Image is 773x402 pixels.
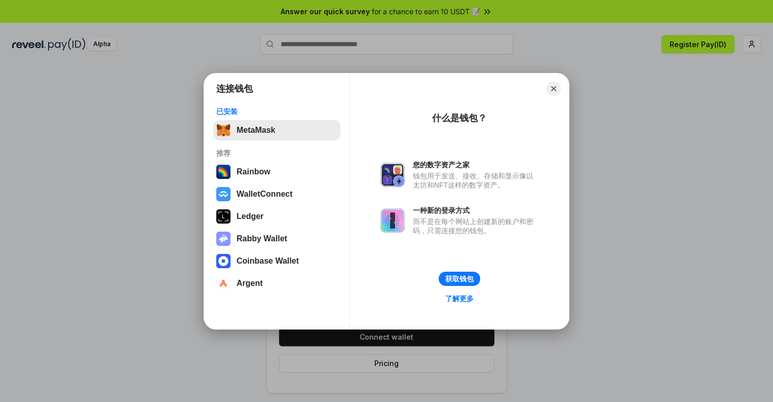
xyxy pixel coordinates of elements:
button: Coinbase Wallet [213,251,340,271]
button: Rainbow [213,162,340,182]
div: Coinbase Wallet [237,257,299,266]
div: MetaMask [237,126,275,135]
div: 了解更多 [445,294,474,303]
button: MetaMask [213,120,340,140]
a: 了解更多 [439,292,480,305]
button: WalletConnect [213,184,340,204]
div: Ledger [237,212,263,221]
img: svg+xml,%3Csvg%20width%3D%2228%22%20height%3D%2228%22%20viewBox%3D%220%200%2028%2028%22%20fill%3D... [216,276,230,290]
button: Ledger [213,206,340,227]
button: Rabby Wallet [213,229,340,249]
div: 获取钱包 [445,274,474,283]
button: 获取钱包 [439,272,480,286]
div: 已安装 [216,107,337,116]
div: WalletConnect [237,190,293,199]
img: svg+xml,%3Csvg%20xmlns%3D%22http%3A%2F%2Fwww.w3.org%2F2000%2Fsvg%22%20width%3D%2228%22%20height%3... [216,209,230,224]
div: 推荐 [216,149,337,158]
button: Argent [213,273,340,294]
div: 什么是钱包？ [432,112,487,124]
img: svg+xml,%3Csvg%20fill%3D%22none%22%20height%3D%2233%22%20viewBox%3D%220%200%2035%2033%22%20width%... [216,123,230,137]
img: svg+xml,%3Csvg%20width%3D%2228%22%20height%3D%2228%22%20viewBox%3D%220%200%2028%2028%22%20fill%3D... [216,254,230,268]
img: svg+xml,%3Csvg%20xmlns%3D%22http%3A%2F%2Fwww.w3.org%2F2000%2Fsvg%22%20fill%3D%22none%22%20viewBox... [380,208,405,233]
button: Close [547,82,561,96]
img: svg+xml,%3Csvg%20xmlns%3D%22http%3A%2F%2Fwww.w3.org%2F2000%2Fsvg%22%20fill%3D%22none%22%20viewBox... [216,232,230,246]
img: svg+xml,%3Csvg%20xmlns%3D%22http%3A%2F%2Fwww.w3.org%2F2000%2Fsvg%22%20fill%3D%22none%22%20viewBox... [380,163,405,187]
div: 您的数字资产之家 [413,160,538,169]
h1: 连接钱包 [216,83,253,95]
div: Rainbow [237,167,270,176]
div: 一种新的登录方式 [413,206,538,215]
img: svg+xml,%3Csvg%20width%3D%22120%22%20height%3D%22120%22%20viewBox%3D%220%200%20120%20120%22%20fil... [216,165,230,179]
div: Rabby Wallet [237,234,287,243]
div: 而不是在每个网站上创建新的账户和密码，只需连接您的钱包。 [413,217,538,235]
img: svg+xml,%3Csvg%20width%3D%2228%22%20height%3D%2228%22%20viewBox%3D%220%200%2028%2028%22%20fill%3D... [216,187,230,201]
div: Argent [237,279,263,288]
div: 钱包用于发送、接收、存储和显示像以太坊和NFT这样的数字资产。 [413,171,538,190]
